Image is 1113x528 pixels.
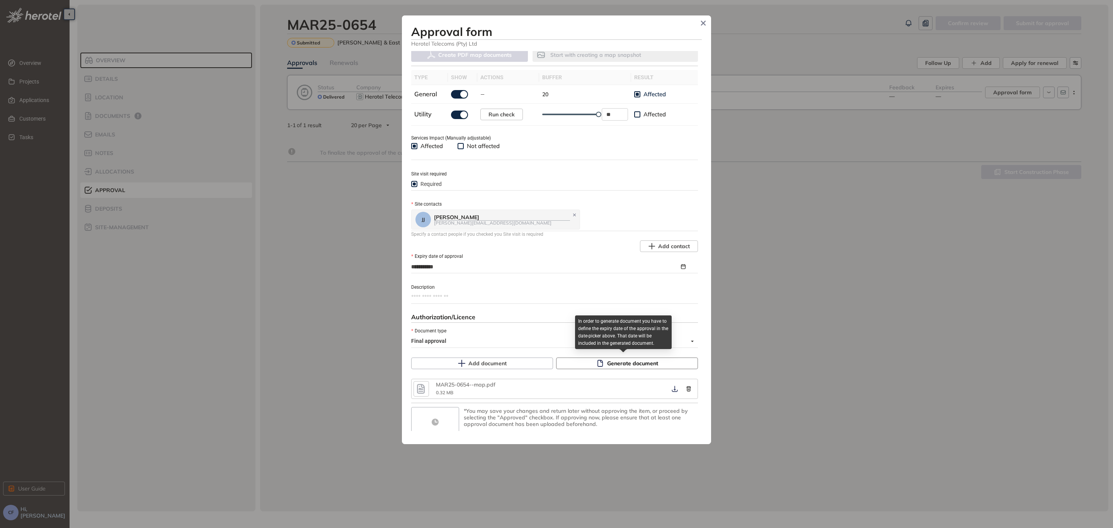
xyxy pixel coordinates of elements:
[556,358,698,369] button: Generate document
[411,358,553,369] button: Add document
[411,25,702,39] h3: Approval form
[411,284,435,291] label: Description
[468,359,507,368] span: Add document
[422,217,425,222] span: JJ
[539,70,631,85] th: buffer
[448,70,477,85] th: show
[411,253,463,260] label: Expiry date of approval
[464,408,698,427] div: *You may save your changes and return later without approving the item, or proceed by selecting t...
[411,231,698,238] div: Specify a contact people if you checked you Site visit is required
[411,201,442,208] label: Site contacts
[411,327,446,335] label: Document type
[488,110,515,119] span: Run check
[414,90,437,98] span: General
[464,142,503,150] span: Not affected
[575,315,672,349] div: In order to generate document you have to define the expiry date of the approval in the date-pick...
[640,111,669,118] span: Affected
[411,262,679,271] input: Expiry date of approval
[436,390,453,395] span: 0.32 MB
[411,313,475,321] span: Authorization/Licence
[542,91,548,98] span: 20
[477,85,539,104] td: —
[417,180,445,188] span: Required
[434,214,570,221] div: [PERSON_NAME]
[417,142,446,150] span: Affected
[698,17,709,29] button: Close
[414,110,432,118] span: Utility
[411,291,698,303] textarea: Description
[631,70,698,85] th: result
[411,170,447,178] label: Site visit required
[411,335,694,347] span: Final approval
[480,109,523,120] button: Run check
[434,220,570,225] div: [PERSON_NAME][EMAIL_ADDRESS][DOMAIN_NAME]
[582,215,583,224] input: Site contacts
[658,242,690,250] span: Add contact
[640,90,669,98] span: Affected
[411,70,448,85] th: type
[411,135,491,142] label: Services Impact (Manually adjustable)
[436,382,513,388] div: MAR25-0654--map.pdf
[477,70,539,85] th: actions
[640,240,698,252] button: Add contact
[607,359,658,368] span: Generate document
[411,40,702,47] span: Herotel Telecoms (Pty) Ltd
